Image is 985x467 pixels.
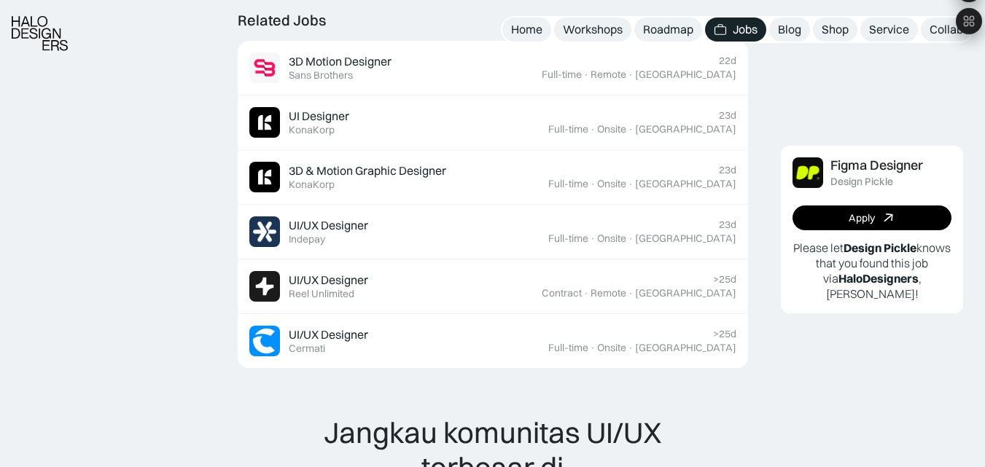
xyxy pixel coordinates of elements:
[548,178,588,190] div: Full-time
[590,342,596,354] div: ·
[548,123,588,136] div: Full-time
[597,342,626,354] div: Onsite
[289,124,335,136] div: KonaKorp
[921,17,972,42] a: Collab
[249,52,280,83] img: Job Image
[628,287,634,299] div: ·
[597,232,626,245] div: Onsite
[793,205,951,230] a: Apply
[289,163,446,178] div: 3D & Motion Graphic Designer
[628,232,634,245] div: ·
[822,22,849,37] div: Shop
[713,273,736,286] div: >25d
[778,22,801,37] div: Blog
[238,95,748,150] a: Job ImageUI DesignerKonaKorp23dFull-time·Onsite·[GEOGRAPHIC_DATA]
[591,68,626,81] div: Remote
[502,17,551,42] a: Home
[249,271,280,302] img: Job Image
[591,287,626,299] div: Remote
[628,123,634,136] div: ·
[719,164,736,176] div: 23d
[719,219,736,231] div: 23d
[628,342,634,354] div: ·
[830,157,923,173] div: Figma Designer
[249,162,280,192] img: Job Image
[563,22,623,37] div: Workshops
[769,17,810,42] a: Blog
[238,150,748,205] a: Job Image3D & Motion Graphic DesignerKonaKorp23dFull-time·Onsite·[GEOGRAPHIC_DATA]
[793,157,823,188] img: Job Image
[289,233,325,246] div: Indepay
[548,232,588,245] div: Full-time
[289,272,368,288] div: UI/UX Designer
[249,216,280,247] img: Job Image
[238,314,748,369] a: Job ImageUI/UX DesignerCermati>25dFull-time·Onsite·[GEOGRAPHIC_DATA]
[238,259,748,314] a: Job ImageUI/UX DesignerReel Unlimited>25dContract·Remote·[GEOGRAPHIC_DATA]
[838,271,919,286] b: HaloDesigners
[597,123,626,136] div: Onsite
[548,342,588,354] div: Full-time
[628,68,634,81] div: ·
[542,287,582,299] div: Contract
[869,22,909,37] div: Service
[238,205,748,259] a: Job ImageUI/UX DesignerIndepay23dFull-time·Onsite·[GEOGRAPHIC_DATA]
[628,178,634,190] div: ·
[813,17,857,42] a: Shop
[733,22,758,37] div: Jobs
[719,109,736,122] div: 23d
[597,178,626,190] div: Onsite
[238,41,748,95] a: Job Image3D Motion DesignerSans Brothers22dFull-time·Remote·[GEOGRAPHIC_DATA]
[930,22,963,37] div: Collab
[719,55,736,67] div: 22d
[860,17,918,42] a: Service
[590,178,596,190] div: ·
[635,68,736,81] div: [GEOGRAPHIC_DATA]
[643,22,693,37] div: Roadmap
[289,327,368,342] div: UI/UX Designer
[289,54,392,69] div: 3D Motion Designer
[583,68,589,81] div: ·
[289,109,349,124] div: UI Designer
[793,240,951,301] p: Please let knows that you found this job via , [PERSON_NAME]!
[289,218,368,233] div: UI/UX Designer
[583,287,589,299] div: ·
[590,123,596,136] div: ·
[635,123,736,136] div: [GEOGRAPHIC_DATA]
[635,232,736,245] div: [GEOGRAPHIC_DATA]
[849,212,875,224] div: Apply
[289,288,354,300] div: Reel Unlimited
[705,17,766,42] a: Jobs
[635,342,736,354] div: [GEOGRAPHIC_DATA]
[554,17,631,42] a: Workshops
[289,342,325,355] div: Cermati
[844,240,916,255] b: Design Pickle
[249,107,280,138] img: Job Image
[542,68,582,81] div: Full-time
[635,287,736,299] div: [GEOGRAPHIC_DATA]
[635,178,736,190] div: [GEOGRAPHIC_DATA]
[289,178,335,191] div: KonaKorp
[238,12,326,29] div: Related Jobs
[511,22,542,37] div: Home
[289,69,353,82] div: Sans Brothers
[249,326,280,356] img: Job Image
[830,176,893,188] div: Design Pickle
[590,232,596,245] div: ·
[713,328,736,340] div: >25d
[634,17,702,42] a: Roadmap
